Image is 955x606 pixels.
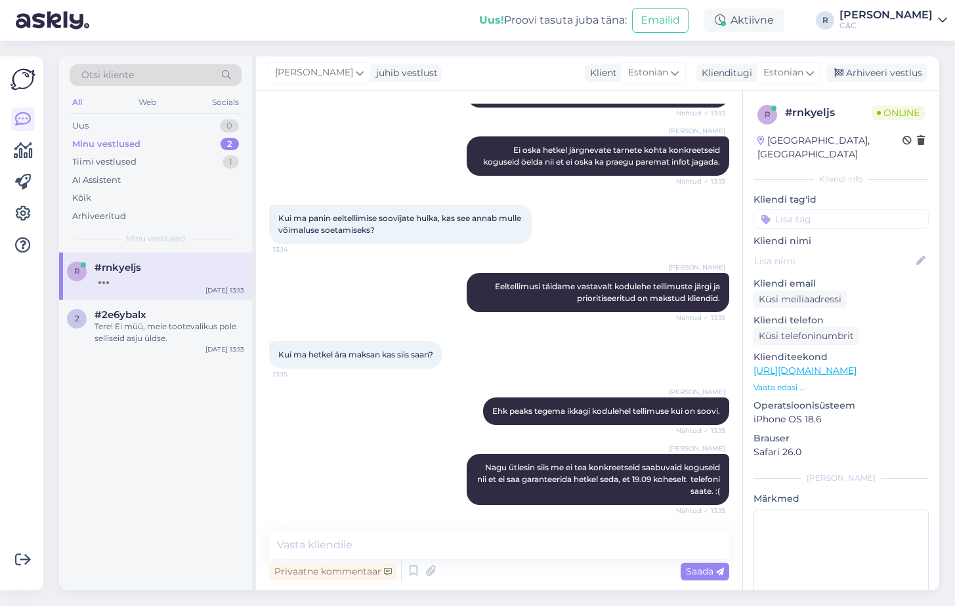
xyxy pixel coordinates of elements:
span: Eeltellimusi täidame vastavalt kodulehe tellimuste järgi ja prioritiseeritud on makstud kliendid. [495,281,722,303]
div: Tere! Ei müü, meie tootevalikus pole selliseid asju üldse. [95,321,244,344]
div: R [816,11,834,30]
div: 2 [221,138,239,151]
div: [PERSON_NAME] [753,472,929,484]
div: Aktiivne [704,9,784,32]
span: Kui ma hetkel ära maksan kas siis saan? [278,350,433,359]
span: Estonian [628,66,668,80]
div: C&C [839,20,933,31]
div: Tiimi vestlused [72,155,137,169]
span: Nähtud ✓ 13:13 [676,176,725,186]
div: Kõik [72,192,91,205]
p: Kliendi telefon [753,313,929,327]
div: 0 [220,119,239,132]
a: [PERSON_NAME]C&C [839,10,947,31]
div: Klient [585,66,617,80]
span: Nähtud ✓ 13:13 [676,108,725,118]
span: [PERSON_NAME] [669,387,725,397]
div: Uus [72,119,89,132]
p: Klienditeekond [753,350,929,364]
div: AI Assistent [72,174,121,187]
span: Online [872,106,925,120]
div: Arhiveeritud [72,210,126,223]
span: Estonian [763,66,803,80]
div: [PERSON_NAME] [839,10,933,20]
div: Minu vestlused [72,138,140,151]
div: All [70,94,85,111]
div: Arhiveeri vestlus [826,64,927,82]
p: Safari 26.0 [753,445,929,459]
span: 2 [75,313,79,323]
div: Klienditugi [696,66,752,80]
div: # rnkyeljs [785,105,872,121]
p: Vaata edasi ... [753,382,929,394]
p: Brauser [753,432,929,445]
span: 13:15 [273,369,322,379]
span: #rnkyeljs [95,262,141,273]
span: 13:14 [273,245,322,254]
div: [DATE] 13:13 [205,285,244,295]
span: [PERSON_NAME] [669,262,725,272]
span: Otsi kliente [81,68,134,82]
p: Kliendi nimi [753,234,929,248]
span: Kui ma panin eeltellimise soovijate hulka, kas see annab mulle võimaluse soetamiseks? [278,213,523,235]
span: Nagu ütlesin siis me ei tea konkreetseid saabuvaid koguseid nii et ei saa garanteerida hetkel sed... [477,462,722,496]
p: Operatsioonisüsteem [753,399,929,413]
div: juhib vestlust [371,66,438,80]
p: Märkmed [753,492,929,506]
span: Ehk peaks tegema ikkagi kodulehel tellimuse kui on soovi. [492,406,720,416]
div: Proovi tasuta juba täna: [479,12,627,28]
span: r [765,110,771,119]
b: Uus! [479,14,504,26]
button: Emailid [632,8,689,33]
span: Nähtud ✓ 13:15 [676,426,725,435]
span: Saada [686,565,724,577]
span: Nähtud ✓ 13:15 [676,313,725,323]
img: Askly Logo [11,67,35,92]
div: Küsi meiliaadressi [753,291,847,308]
div: Kliendi info [753,173,929,185]
div: Privaatne kommentaar [269,563,397,580]
span: r [74,266,80,276]
div: Socials [209,94,242,111]
div: [GEOGRAPHIC_DATA], [GEOGRAPHIC_DATA] [757,134,902,161]
div: Web [136,94,159,111]
p: iPhone OS 18.6 [753,413,929,426]
div: Küsi telefoninumbrit [753,327,859,345]
span: [PERSON_NAME] [669,126,725,136]
span: [PERSON_NAME] [275,66,353,80]
span: Nähtud ✓ 13:15 [676,506,725,515]
div: 1 [223,155,239,169]
input: Lisa nimi [754,254,914,268]
span: Minu vestlused [126,233,185,245]
div: [DATE] 13:13 [205,344,244,354]
a: [URL][DOMAIN_NAME] [753,365,857,376]
span: #2e6ybalx [95,309,146,321]
p: Kliendi tag'id [753,193,929,207]
span: Ei oska hetkel järgnevate tarnete kohta konkreetseid koguseid öelda nii et ei oska ka praegu pare... [483,145,722,167]
input: Lisa tag [753,209,929,229]
p: Kliendi email [753,277,929,291]
span: [PERSON_NAME] [669,443,725,453]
